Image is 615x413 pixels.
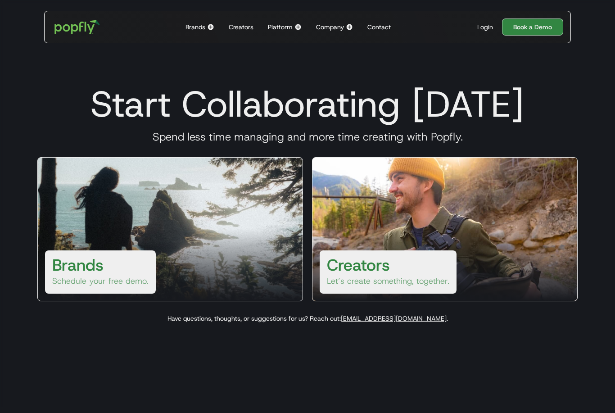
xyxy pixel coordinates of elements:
[27,82,588,126] h1: Start Collaborating [DATE]
[474,23,497,32] a: Login
[185,23,205,32] div: Brands
[316,23,344,32] div: Company
[327,254,390,276] h3: Creators
[48,14,106,41] a: home
[502,18,563,36] a: Book a Demo
[327,276,449,286] p: Let’s create something, together.
[52,276,149,286] p: Schedule your free demo.
[364,11,394,43] a: Contact
[229,23,253,32] div: Creators
[477,23,493,32] div: Login
[341,314,447,322] a: [EMAIL_ADDRESS][DOMAIN_NAME]
[225,11,257,43] a: Creators
[27,130,588,144] h3: Spend less time managing and more time creating with Popfly.
[367,23,391,32] div: Contact
[52,254,104,276] h3: Brands
[312,157,578,301] a: CreatorsLet’s create something, together.
[27,314,588,323] p: Have questions, thoughts, or suggestions for us? Reach out: .
[268,23,293,32] div: Platform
